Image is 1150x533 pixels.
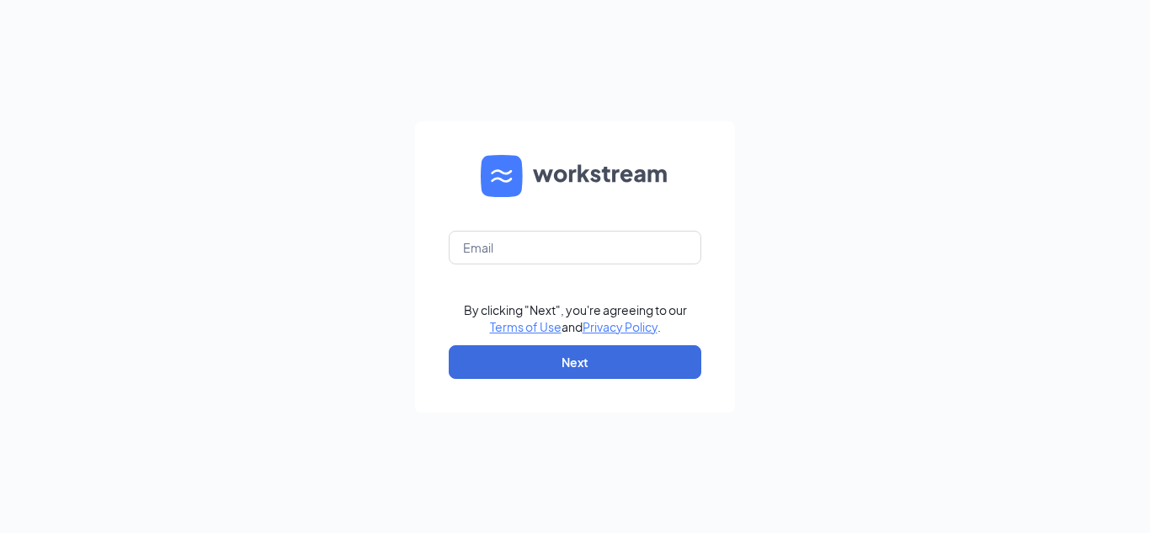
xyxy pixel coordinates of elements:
[449,345,701,379] button: Next
[490,319,562,334] a: Terms of Use
[481,155,669,197] img: WS logo and Workstream text
[464,301,687,335] div: By clicking "Next", you're agreeing to our and .
[449,231,701,264] input: Email
[583,319,658,334] a: Privacy Policy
